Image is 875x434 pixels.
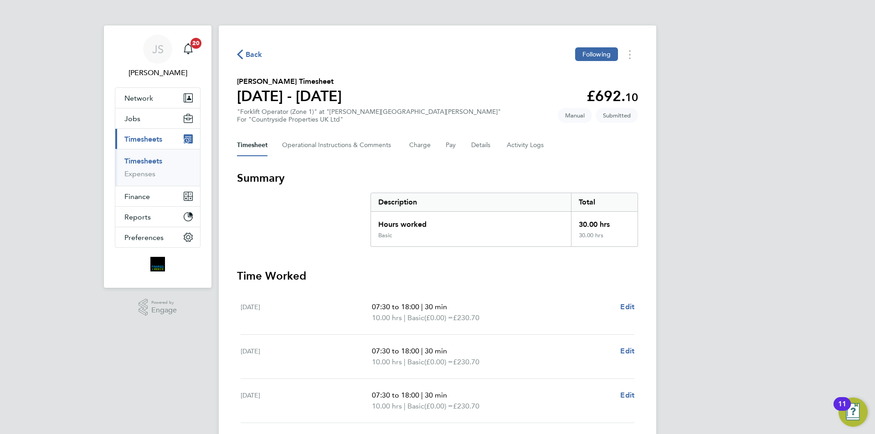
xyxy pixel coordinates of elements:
[407,401,424,412] span: Basic
[378,232,392,239] div: Basic
[453,313,479,322] span: £230.70
[620,391,634,399] span: Edit
[151,299,177,306] span: Powered by
[575,47,618,61] button: Following
[372,402,402,410] span: 10.00 hrs
[424,313,453,322] span: (£0.00) =
[453,357,479,366] span: £230.70
[838,404,846,416] div: 11
[839,398,868,427] button: Open Resource Center, 11 new notifications
[425,347,447,355] span: 30 min
[124,94,153,102] span: Network
[622,47,638,61] button: Timesheets Menu
[596,108,638,123] span: This timesheet is Submitted.
[620,302,634,311] span: Edit
[124,169,155,178] a: Expenses
[620,390,634,401] a: Edit
[237,171,638,185] h3: Summary
[115,257,201,271] a: Go to home page
[237,108,501,123] div: "Forklift Operator (Zone 1)" at "[PERSON_NAME][GEOGRAPHIC_DATA][PERSON_NAME]"
[115,227,200,247] button: Preferences
[421,347,423,355] span: |
[587,87,638,105] app-decimal: £692.
[115,129,200,149] button: Timesheets
[124,213,151,221] span: Reports
[471,134,492,156] button: Details
[150,257,165,271] img: bromak-logo-retina.png
[453,402,479,410] span: £230.70
[404,313,406,322] span: |
[409,134,431,156] button: Charge
[625,91,638,104] span: 10
[372,357,402,366] span: 10.00 hrs
[372,347,419,355] span: 07:30 to 18:00
[115,67,201,78] span: Julia Scholes
[237,116,501,123] div: For "Countryside Properties UK Ltd"
[620,346,634,357] a: Edit
[424,357,453,366] span: (£0.00) =
[372,391,419,399] span: 07:30 to 18:00
[115,35,201,78] a: JS[PERSON_NAME]
[620,347,634,355] span: Edit
[558,108,592,123] span: This timesheet was manually created.
[241,346,372,368] div: [DATE]
[424,402,453,410] span: (£0.00) =
[446,134,457,156] button: Pay
[421,391,423,399] span: |
[115,207,200,227] button: Reports
[425,302,447,311] span: 30 min
[124,157,162,165] a: Timesheets
[404,402,406,410] span: |
[246,49,262,60] span: Back
[237,76,342,87] h2: [PERSON_NAME] Timesheet
[371,193,638,247] div: Summary
[371,193,571,211] div: Description
[237,87,342,105] h1: [DATE] - [DATE]
[124,135,162,143] span: Timesheets
[237,269,638,283] h3: Time Worked
[241,390,372,412] div: [DATE]
[151,306,177,314] span: Engage
[115,186,200,206] button: Finance
[104,26,211,288] nav: Main navigation
[582,50,611,58] span: Following
[407,312,424,323] span: Basic
[124,192,150,201] span: Finance
[152,43,164,55] span: JS
[507,134,545,156] button: Activity Logs
[124,233,164,242] span: Preferences
[115,88,200,108] button: Network
[407,357,424,368] span: Basic
[421,302,423,311] span: |
[571,232,638,246] div: 30.00 hrs
[571,193,638,211] div: Total
[282,134,395,156] button: Operational Instructions & Comments
[620,301,634,312] a: Edit
[372,302,419,311] span: 07:30 to 18:00
[115,108,200,128] button: Jobs
[237,134,268,156] button: Timesheet
[139,299,177,316] a: Powered byEngage
[372,313,402,322] span: 10.00 hrs
[179,35,197,64] a: 20
[241,301,372,323] div: [DATE]
[190,38,201,49] span: 20
[124,114,140,123] span: Jobs
[371,212,571,232] div: Hours worked
[237,49,262,60] button: Back
[115,149,200,186] div: Timesheets
[571,212,638,232] div: 30.00 hrs
[425,391,447,399] span: 30 min
[404,357,406,366] span: |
